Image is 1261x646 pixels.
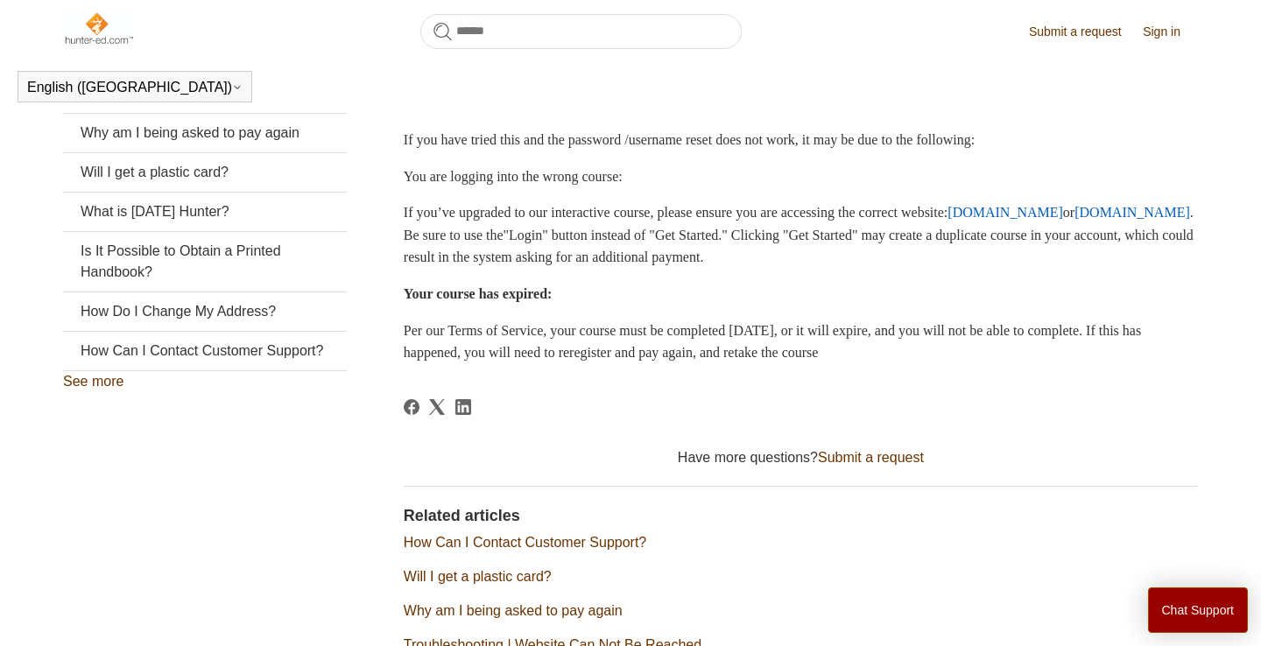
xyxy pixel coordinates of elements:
h2: Related articles [404,504,1198,528]
a: See more [63,374,123,389]
a: How Can I Contact Customer Support? [63,332,347,370]
a: X Corp [429,399,445,415]
a: Facebook [404,399,419,415]
button: Chat Support [1148,587,1249,633]
p: You are logging into the wrong course: [404,165,1198,188]
p: If you have tried this and the password /username reset does not work, it may be due to the follo... [404,129,1198,151]
a: Will I get a plastic card? [404,569,552,584]
a: Sign in [1143,23,1198,41]
strong: Your course has expired: [404,286,553,301]
a: How Do I Change My Address? [63,292,347,331]
input: Search [420,14,742,49]
a: Why am I being asked to pay again [404,603,623,618]
svg: Share this page on LinkedIn [455,399,471,415]
a: [DOMAIN_NAME] [948,205,1063,220]
a: Submit a request [818,450,924,465]
a: Submit a request [1029,23,1139,41]
p: Per our Terms of Service, your course must be completed [DATE], or it will expire, and you will n... [404,319,1198,364]
div: Have more questions? [404,447,1198,468]
a: [DOMAIN_NAME] [1074,205,1190,220]
a: Will I get a plastic card? [63,153,347,192]
img: Hunter-Ed Help Center home page [63,11,134,46]
svg: Share this page on X Corp [429,399,445,415]
a: How Can I Contact Customer Support? [404,535,646,550]
a: LinkedIn [455,399,471,415]
p: If you’ve upgraded to our interactive course, please ensure you are accessing the correct website... [404,201,1198,269]
a: Is It Possible to Obtain a Printed Handbook? [63,232,347,291]
svg: Share this page on Facebook [404,399,419,415]
a: What is [DATE] Hunter? [63,193,347,231]
a: Why am I being asked to pay again [63,114,347,152]
button: English ([GEOGRAPHIC_DATA]) [27,80,243,95]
